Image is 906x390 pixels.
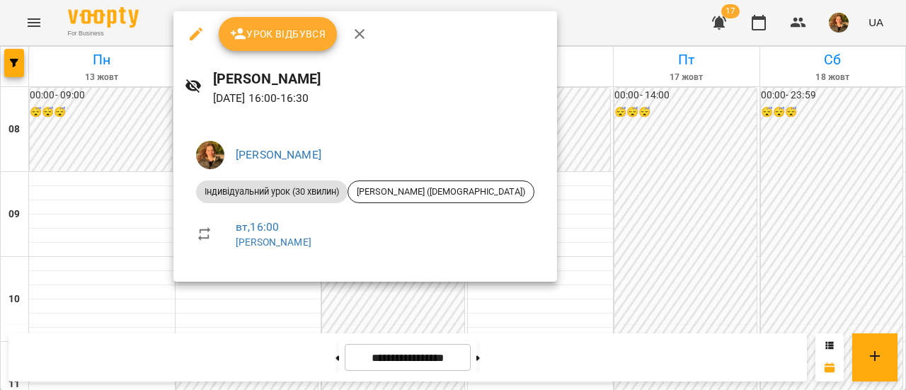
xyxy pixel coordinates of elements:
[213,90,546,107] p: [DATE] 16:00 - 16:30
[236,220,279,234] a: вт , 16:00
[196,185,348,198] span: Індивідуальний урок (30 хвилин)
[213,68,546,90] h6: [PERSON_NAME]
[230,25,326,42] span: Урок відбувся
[348,185,534,198] span: [PERSON_NAME] ([DEMOGRAPHIC_DATA])
[236,236,311,248] a: [PERSON_NAME]
[219,17,338,51] button: Урок відбувся
[196,141,224,169] img: 511e0537fc91f9a2f647f977e8161626.jpeg
[236,148,321,161] a: [PERSON_NAME]
[348,180,534,203] div: [PERSON_NAME] ([DEMOGRAPHIC_DATA])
